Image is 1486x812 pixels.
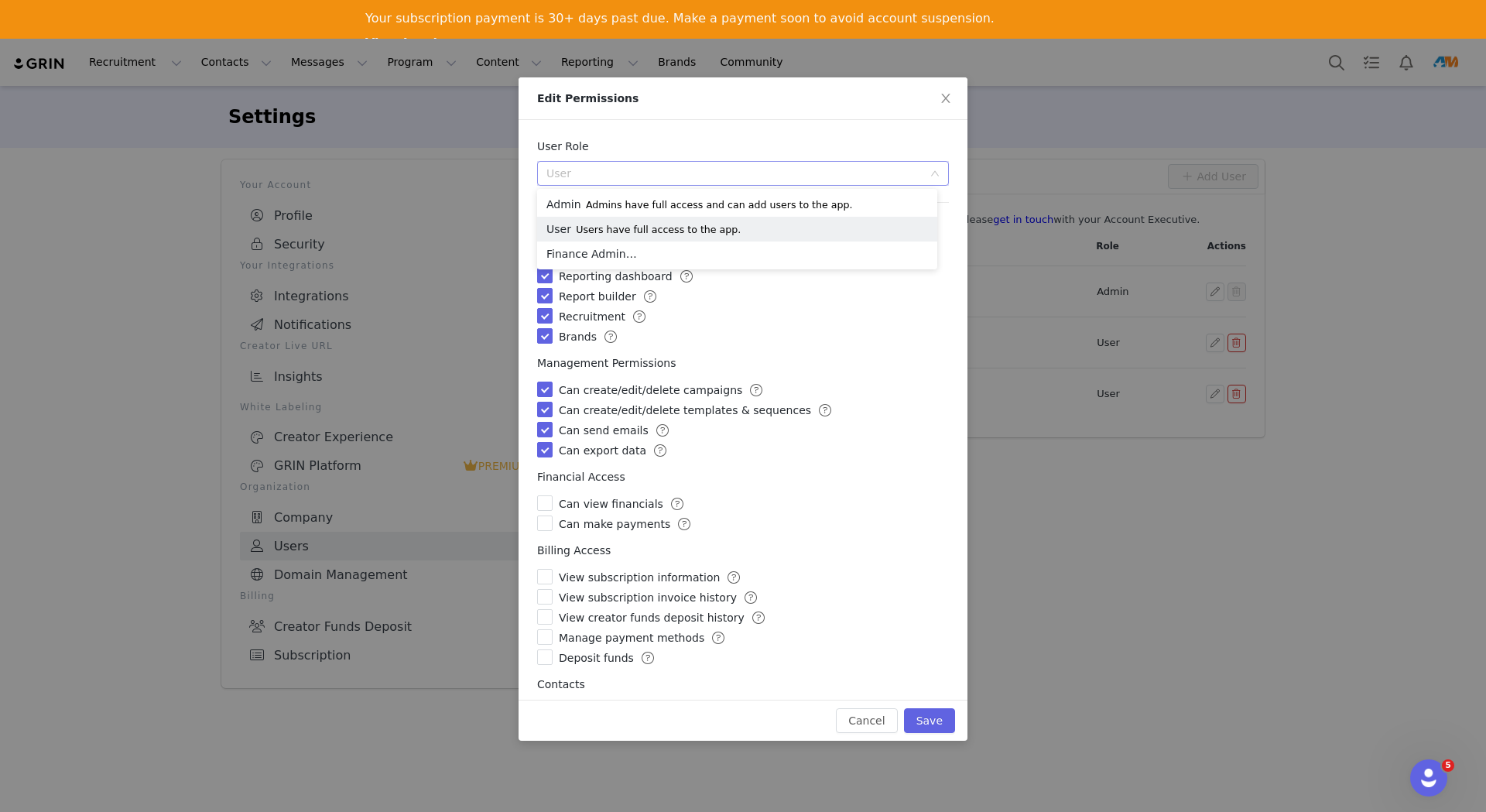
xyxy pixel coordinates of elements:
[559,289,636,305] span: Report builder
[537,90,639,107] span: Edit Permissions
[940,92,952,104] i: icon: close
[559,423,649,439] span: Can send emails
[559,516,670,533] span: Can make payments
[930,169,940,180] i: icon: down
[559,496,663,512] span: Can view financials
[559,570,720,586] span: View subscription information
[537,139,589,155] h4: User Role
[924,77,967,121] button: Close
[1410,759,1447,797] iframe: Intercom live chat
[537,217,937,242] li: User
[365,11,995,26] div: Your subscription payment is 30+ days past due. Make a payment soon to avoid account suspension.
[559,630,704,646] span: Manage payment methods
[559,403,811,419] span: Can create/edit/delete templates & sequences
[559,329,597,345] span: Brands
[576,224,741,236] p: Users have full access to the app.
[1442,759,1454,772] span: 5
[537,543,611,559] span: Billing Access
[559,650,634,666] span: Deposit funds
[559,443,646,459] span: Can export data
[559,309,625,325] span: Recruitment
[904,708,955,733] button: Save
[537,469,625,485] span: Financial Access
[559,382,742,399] span: Can create/edit/delete campaigns
[559,269,673,285] span: Reporting dashboard
[537,192,937,217] li: Admin
[537,355,676,372] span: Management Permissions
[836,708,897,733] button: Cancel
[365,36,461,53] a: View Invoices
[537,242,937,266] li: Finance Admin
[559,590,737,606] span: View subscription invoice history
[559,610,745,626] span: View creator funds deposit history
[631,248,1056,261] p: Finance Admins have limited access and can only edit payment information in the app.
[586,199,853,211] p: Admins have full access and can add users to the app.
[537,677,585,693] span: Contacts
